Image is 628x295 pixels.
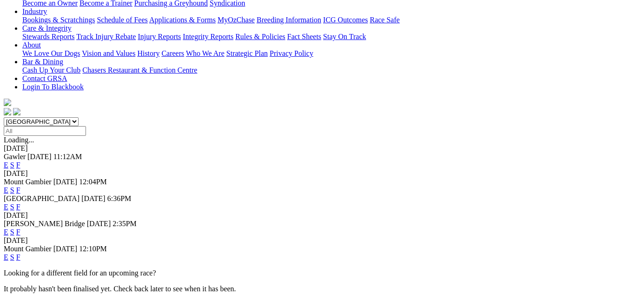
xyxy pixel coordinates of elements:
a: Fact Sheets [287,33,321,40]
span: 6:36PM [107,194,132,202]
span: [DATE] [27,153,52,161]
a: Careers [161,49,184,57]
span: 12:10PM [79,245,107,253]
div: About [22,49,624,58]
a: Schedule of Fees [97,16,147,24]
span: 2:35PM [112,220,137,228]
a: Cash Up Your Club [22,66,80,74]
div: [DATE] [4,169,624,178]
a: Stay On Track [323,33,366,40]
a: E [4,253,8,261]
partial: It probably hasn't been finalised yet. Check back later to see when it has been. [4,285,236,293]
a: Bookings & Scratchings [22,16,95,24]
img: facebook.svg [4,108,11,115]
a: Industry [22,7,47,15]
a: History [137,49,159,57]
span: Mount Gambier [4,245,52,253]
span: Mount Gambier [4,178,52,186]
span: [DATE] [53,245,78,253]
a: S [10,253,14,261]
a: About [22,41,41,49]
a: F [16,228,20,236]
a: F [16,253,20,261]
a: Applications & Forms [149,16,216,24]
a: Who We Are [186,49,225,57]
a: E [4,203,8,211]
a: Breeding Information [257,16,321,24]
a: Vision and Values [82,49,135,57]
a: Care & Integrity [22,24,72,32]
img: logo-grsa-white.png [4,99,11,106]
a: S [10,203,14,211]
a: E [4,161,8,169]
div: [DATE] [4,236,624,245]
a: Injury Reports [138,33,181,40]
a: Contact GRSA [22,74,67,82]
a: We Love Our Dogs [22,49,80,57]
a: S [10,161,14,169]
img: twitter.svg [13,108,20,115]
a: E [4,228,8,236]
div: [DATE] [4,211,624,220]
p: Looking for a different field for an upcoming race? [4,269,624,277]
span: [DATE] [81,194,106,202]
span: 12:04PM [79,178,107,186]
a: F [16,186,20,194]
span: Loading... [4,136,34,144]
span: Gawler [4,153,26,161]
a: Stewards Reports [22,33,74,40]
a: MyOzChase [218,16,255,24]
input: Select date [4,126,86,136]
a: F [16,161,20,169]
div: [DATE] [4,144,624,153]
span: [DATE] [87,220,111,228]
a: Login To Blackbook [22,83,84,91]
a: Integrity Reports [183,33,233,40]
div: Industry [22,16,624,24]
a: E [4,186,8,194]
a: Privacy Policy [270,49,313,57]
span: [PERSON_NAME] Bridge [4,220,85,228]
a: F [16,203,20,211]
a: Strategic Plan [226,49,268,57]
a: Chasers Restaurant & Function Centre [82,66,197,74]
a: Rules & Policies [235,33,285,40]
a: S [10,228,14,236]
span: 11:12AM [53,153,82,161]
a: S [10,186,14,194]
span: [GEOGRAPHIC_DATA] [4,194,79,202]
a: Race Safe [370,16,399,24]
span: [DATE] [53,178,78,186]
div: Care & Integrity [22,33,624,41]
div: Bar & Dining [22,66,624,74]
a: Bar & Dining [22,58,63,66]
a: ICG Outcomes [323,16,368,24]
a: Track Injury Rebate [76,33,136,40]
